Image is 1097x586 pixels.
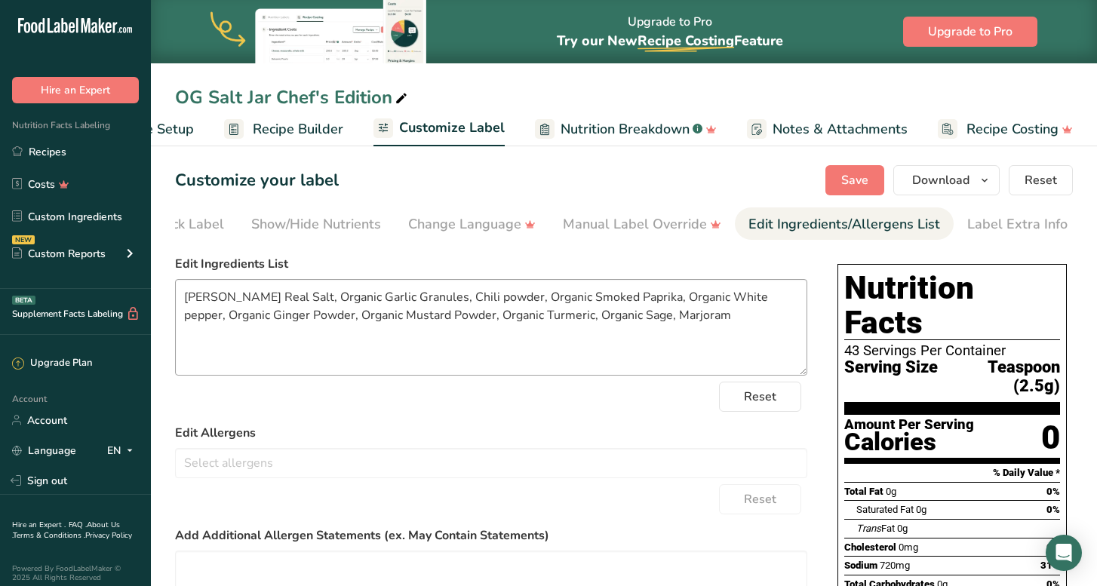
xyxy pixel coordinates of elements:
a: Customize Label [373,111,505,147]
span: Notes & Attachments [773,119,908,140]
div: Manual Label Override [563,214,721,235]
span: Serving Size [844,358,938,395]
span: Try our New Feature [557,32,783,50]
span: Customize Label [399,118,505,138]
input: Select allergens [176,451,807,474]
i: Trans [856,523,881,534]
div: Label Extra Info [967,214,1068,235]
div: EN [107,441,139,459]
div: Calories [844,431,974,453]
button: Upgrade to Pro [903,17,1037,47]
div: Open Intercom Messenger [1046,535,1082,571]
button: Save [825,165,884,195]
div: Edit Ingredients/Allergens List [748,214,940,235]
span: Sodium [844,560,877,571]
span: Saturated Fat [856,504,914,515]
span: Total Fat [844,486,883,497]
span: Recipe Setup [112,119,194,140]
label: Edit Ingredients List [175,255,807,273]
span: Reset [744,388,776,406]
a: Notes & Attachments [747,112,908,146]
a: Privacy Policy [85,530,132,541]
span: Recipe Builder [253,119,343,140]
span: 0% [1046,486,1060,497]
span: 0% [1046,504,1060,515]
a: Recipe Costing [938,112,1073,146]
div: Custom Reports [12,246,106,262]
span: Reset [744,490,776,508]
a: Terms & Conditions . [13,530,85,541]
span: 0g [916,504,926,515]
div: Powered By FoodLabelMaker © 2025 All Rights Reserved [12,564,139,582]
a: Nutrition Breakdown [535,112,717,146]
a: About Us . [12,520,120,541]
span: 0mg [899,542,918,553]
span: Nutrition Breakdown [561,119,690,140]
button: Reset [719,382,801,412]
h1: Customize your label [175,168,339,193]
span: Reset [1025,171,1057,189]
span: Recipe Costing [966,119,1059,140]
section: % Daily Value * [844,464,1060,482]
a: Recipe Builder [224,112,343,146]
button: Reset [719,484,801,514]
button: Download [893,165,1000,195]
span: Download [912,171,969,189]
h1: Nutrition Facts [844,271,1060,340]
a: Hire an Expert . [12,520,66,530]
div: BETA [12,296,35,305]
div: Upgrade Plan [12,356,92,371]
div: 43 Servings Per Container [844,343,1060,358]
a: Language [12,437,76,464]
div: 0 [1041,418,1060,458]
span: Fat [856,523,895,534]
span: Cholesterol [844,542,896,553]
span: Recipe Costing [638,32,734,50]
button: Hire an Expert [12,77,139,103]
span: Teaspoon (2.5g) [938,358,1060,395]
span: Save [841,171,868,189]
div: Amount Per Serving [844,418,974,432]
span: 31% [1040,560,1060,571]
button: Reset [1009,165,1073,195]
span: 0g [897,523,908,534]
div: Change Language [408,214,536,235]
span: Upgrade to Pro [928,23,1012,41]
label: Edit Allergens [175,424,807,442]
div: Show/Hide Nutrients [251,214,381,235]
a: FAQ . [69,520,87,530]
label: Add Additional Allergen Statements (ex. May Contain Statements) [175,526,807,545]
div: Upgrade to Pro [557,1,783,63]
div: NEW [12,235,35,244]
div: OG Salt Jar Chef's Edition [175,84,410,111]
span: 0g [886,486,896,497]
span: 720mg [880,560,910,571]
